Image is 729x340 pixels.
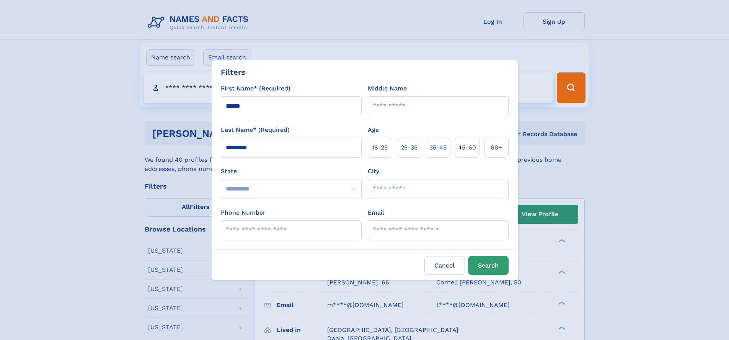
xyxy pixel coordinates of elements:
[368,84,407,93] label: Middle Name
[368,167,379,176] label: City
[401,143,418,152] span: 25‑35
[468,256,509,275] button: Search
[424,256,465,275] label: Cancel
[221,208,266,217] label: Phone Number
[458,143,476,152] span: 45‑60
[221,84,290,93] label: First Name* (Required)
[368,125,379,135] label: Age
[221,167,362,176] label: State
[221,125,290,135] label: Last Name* (Required)
[372,143,388,152] span: 18‑25
[368,208,384,217] label: Email
[221,66,245,78] div: Filters
[491,143,502,152] span: 60+
[429,143,447,152] span: 35‑45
